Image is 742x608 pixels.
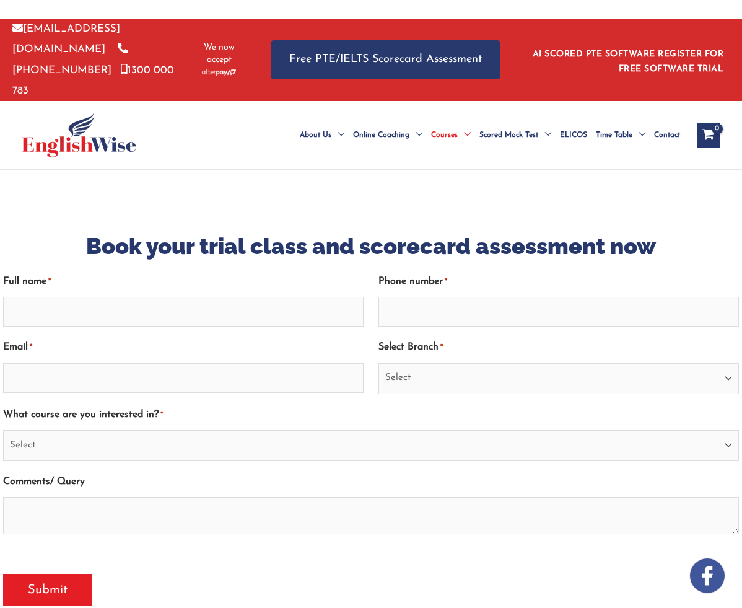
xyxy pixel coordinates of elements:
[538,113,551,157] span: Menu Toggle
[556,113,591,157] a: ELICOS
[632,113,645,157] span: Menu Toggle
[458,113,471,157] span: Menu Toggle
[3,232,739,261] h2: Book your trial class and scorecard assessment now
[271,40,500,79] a: Free PTE/IELTS Scorecard Assessment
[409,113,422,157] span: Menu Toggle
[3,405,163,425] label: What course are you interested in?
[202,69,236,76] img: Afterpay-Logo
[378,271,447,292] label: Phone number
[591,113,650,157] a: Time TableMenu Toggle
[690,558,725,593] img: white-facebook.png
[349,113,427,157] a: Online CoachingMenu Toggle
[378,337,443,358] label: Select Branch
[300,113,331,157] span: About Us
[12,65,174,96] a: 1300 000 783
[560,113,587,157] span: ELICOS
[654,113,680,157] span: Contact
[353,113,409,157] span: Online Coaching
[3,574,92,606] input: Submit
[3,271,51,292] label: Full name
[12,24,120,55] a: [EMAIL_ADDRESS][DOMAIN_NAME]
[697,123,720,148] a: View Shopping Cart, empty
[431,113,458,157] span: Courses
[525,40,730,80] aside: Header Widget 1
[287,113,684,157] nav: Site Navigation: Main Menu
[479,113,538,157] span: Scored Mock Test
[3,337,32,358] label: Email
[22,113,136,157] img: cropped-ew-logo
[427,113,475,157] a: CoursesMenu Toggle
[199,42,240,66] span: We now accept
[331,113,344,157] span: Menu Toggle
[12,44,128,75] a: [PHONE_NUMBER]
[650,113,684,157] a: Contact
[475,113,556,157] a: Scored Mock TestMenu Toggle
[3,472,85,492] label: Comments/ Query
[295,113,349,157] a: About UsMenu Toggle
[533,50,724,74] a: AI SCORED PTE SOFTWARE REGISTER FOR FREE SOFTWARE TRIAL
[596,113,632,157] span: Time Table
